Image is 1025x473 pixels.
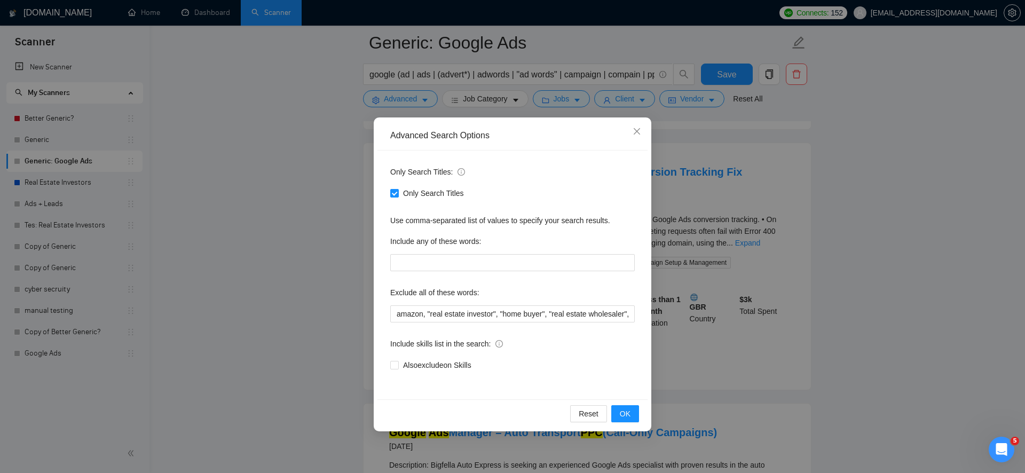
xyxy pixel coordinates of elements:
button: Reset [570,405,607,422]
span: Reset [579,408,598,420]
label: Include any of these words: [390,233,481,250]
span: Also exclude on Skills [399,359,476,371]
div: Use comma-separated list of values to specify your search results. [390,215,635,226]
span: 5 [1011,437,1019,445]
span: close [633,127,641,136]
span: info-circle [458,168,465,176]
div: Advanced Search Options [390,130,635,141]
span: info-circle [495,340,503,348]
span: OK [620,408,630,420]
span: Only Search Titles: [390,166,465,178]
button: Close [622,117,651,146]
label: Exclude all of these words: [390,284,479,301]
iframe: Intercom live chat [989,437,1014,462]
span: Only Search Titles [399,187,468,199]
button: OK [611,405,639,422]
span: Include skills list in the search: [390,338,503,350]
